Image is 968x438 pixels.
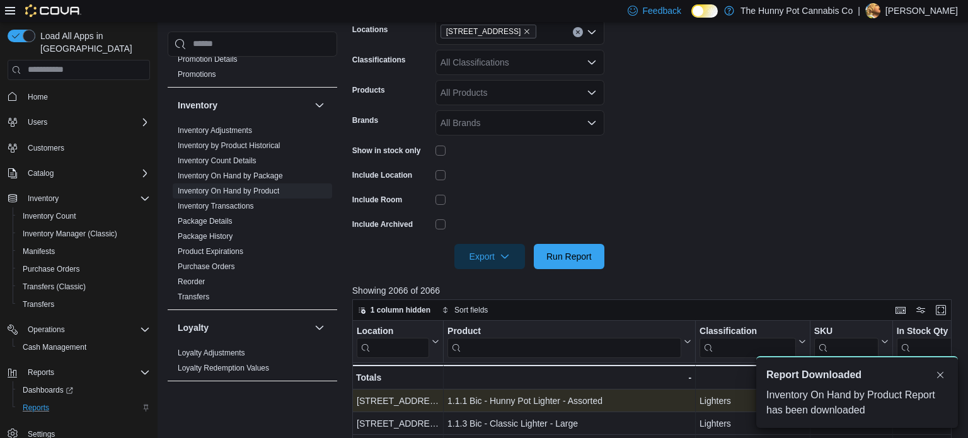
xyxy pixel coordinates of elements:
[13,381,155,399] a: Dashboards
[13,207,155,225] button: Inventory Count
[700,416,806,431] div: Lighters
[437,303,493,318] button: Sort fields
[587,88,597,98] button: Open list of options
[587,118,597,128] button: Open list of options
[28,367,54,377] span: Reports
[700,393,806,408] div: Lighters
[23,299,54,309] span: Transfers
[178,348,245,358] span: Loyalty Adjustments
[766,367,948,383] div: Notification
[865,3,880,18] div: Ryan Noble
[357,325,439,357] button: Location
[178,69,216,79] span: Promotions
[352,85,385,95] label: Products
[18,226,150,241] span: Inventory Manager (Classic)
[23,246,55,256] span: Manifests
[28,143,64,153] span: Customers
[178,363,269,373] span: Loyalty Redemption Values
[28,92,48,102] span: Home
[178,187,279,195] a: Inventory On Hand by Product
[814,325,878,357] div: SKU URL
[356,370,439,385] div: Totals
[523,28,531,35] button: Remove 206 Bank Street from selection in this group
[546,250,592,263] span: Run Report
[178,156,256,166] span: Inventory Count Details
[13,260,155,278] button: Purchase Orders
[23,282,86,292] span: Transfers (Classic)
[178,277,205,286] a: Reorder
[28,168,54,178] span: Catalog
[178,201,254,211] span: Inventory Transactions
[23,403,49,413] span: Reports
[357,325,429,357] div: Location
[454,305,488,315] span: Sort fields
[352,195,402,205] label: Include Room
[740,3,853,18] p: The Hunny Pot Cannabis Co
[178,262,235,272] span: Purchase Orders
[18,400,150,415] span: Reports
[896,325,955,357] div: In Stock Qty
[353,303,435,318] button: 1 column hidden
[23,322,70,337] button: Operations
[18,209,150,224] span: Inventory Count
[178,364,269,372] a: Loyalty Redemption Values
[896,325,965,357] button: In Stock Qty
[700,370,806,385] div: -
[357,393,439,408] div: [STREET_ADDRESS]
[371,305,430,315] span: 1 column hidden
[462,244,517,269] span: Export
[13,278,155,296] button: Transfers (Classic)
[18,279,150,294] span: Transfers (Classic)
[352,25,388,35] label: Locations
[446,25,521,38] span: [STREET_ADDRESS]
[28,193,59,204] span: Inventory
[3,321,155,338] button: Operations
[23,365,150,380] span: Reports
[178,54,238,64] span: Promotion Details
[885,3,958,18] p: [PERSON_NAME]
[178,99,217,112] h3: Inventory
[766,367,861,383] span: Report Downloaded
[28,325,65,335] span: Operations
[441,25,537,38] span: 206 Bank Street
[178,156,256,165] a: Inventory Count Details
[3,164,155,182] button: Catalog
[178,141,280,151] span: Inventory by Product Historical
[587,27,597,37] button: Open list of options
[352,170,412,180] label: Include Location
[178,292,209,301] a: Transfers
[913,303,928,318] button: Display options
[18,383,78,398] a: Dashboards
[18,340,91,355] a: Cash Management
[23,264,80,274] span: Purchase Orders
[700,325,796,357] div: Classification
[691,4,718,18] input: Dark Mode
[357,416,439,431] div: [STREET_ADDRESS]
[18,340,150,355] span: Cash Management
[23,229,117,239] span: Inventory Manager (Classic)
[23,115,52,130] button: Users
[23,166,59,181] button: Catalog
[178,247,243,256] a: Product Expirations
[18,244,150,259] span: Manifests
[573,27,583,37] button: Clear input
[700,325,796,337] div: Classification
[168,123,337,309] div: Inventory
[35,30,150,55] span: Load All Apps in [GEOGRAPHIC_DATA]
[178,141,280,150] a: Inventory by Product Historical
[178,216,233,226] span: Package Details
[18,297,150,312] span: Transfers
[447,416,691,431] div: 1.1.3 Bic - Classic Lighter - Large
[18,226,122,241] a: Inventory Manager (Classic)
[447,370,691,385] div: -
[178,321,309,334] button: Loyalty
[893,303,908,318] button: Keyboard shortcuts
[18,400,54,415] a: Reports
[23,140,150,156] span: Customers
[3,88,155,106] button: Home
[814,325,888,357] button: SKU
[858,3,860,18] p: |
[178,171,283,181] span: Inventory On Hand by Package
[178,321,209,334] h3: Loyalty
[534,244,604,269] button: Run Report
